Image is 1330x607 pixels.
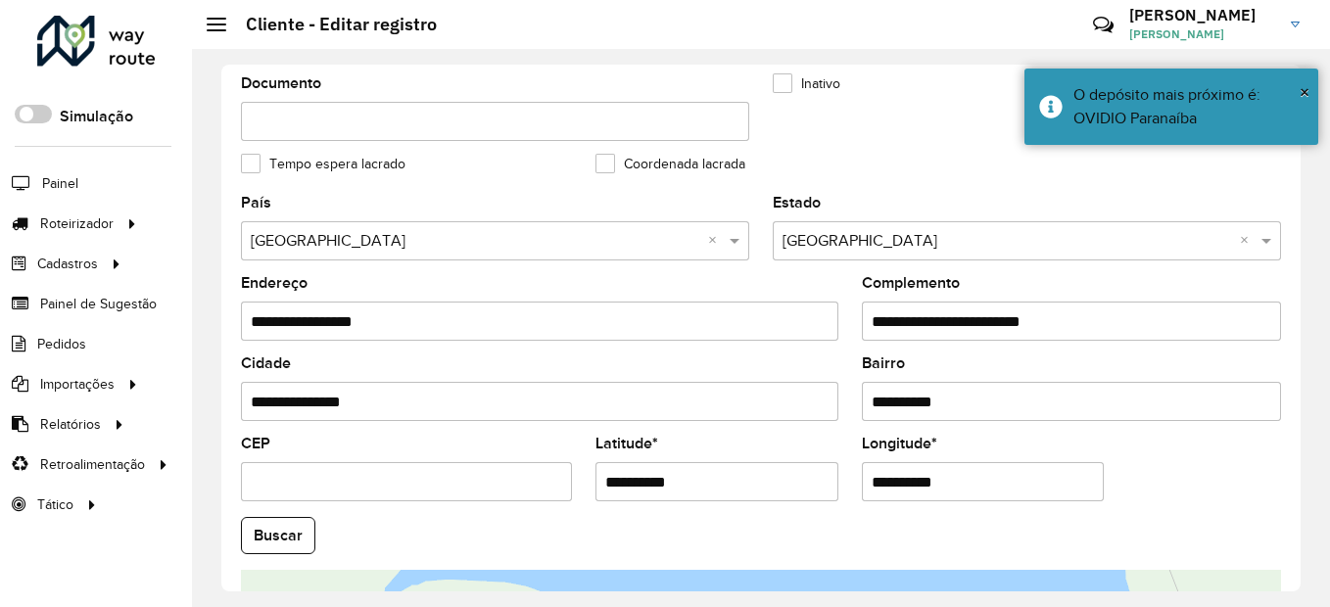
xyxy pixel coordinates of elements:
[1300,81,1309,103] span: ×
[241,271,308,295] label: Endereço
[226,14,437,35] h2: Cliente - Editar registro
[40,454,145,475] span: Retroalimentação
[42,173,78,194] span: Painel
[595,432,658,455] label: Latitude
[1129,6,1276,24] h3: [PERSON_NAME]
[40,374,115,395] span: Importações
[37,254,98,274] span: Cadastros
[1073,83,1304,130] div: O depósito mais próximo é: OVIDIO Paranaíba
[40,294,157,314] span: Painel de Sugestão
[241,351,291,375] label: Cidade
[241,191,271,214] label: País
[1129,25,1276,43] span: [PERSON_NAME]
[60,105,133,128] label: Simulação
[241,154,405,174] label: Tempo espera lacrado
[773,73,840,94] label: Inativo
[862,271,960,295] label: Complemento
[37,494,73,515] span: Tático
[595,154,745,174] label: Coordenada lacrada
[40,414,101,435] span: Relatórios
[1300,77,1309,107] button: Close
[241,517,315,554] button: Buscar
[37,334,86,354] span: Pedidos
[773,191,821,214] label: Estado
[862,351,905,375] label: Bairro
[241,432,270,455] label: CEP
[1240,229,1257,253] span: Clear all
[1082,4,1124,46] a: Contato Rápido
[241,71,321,95] label: Documento
[40,213,114,234] span: Roteirizador
[708,229,725,253] span: Clear all
[862,432,937,455] label: Longitude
